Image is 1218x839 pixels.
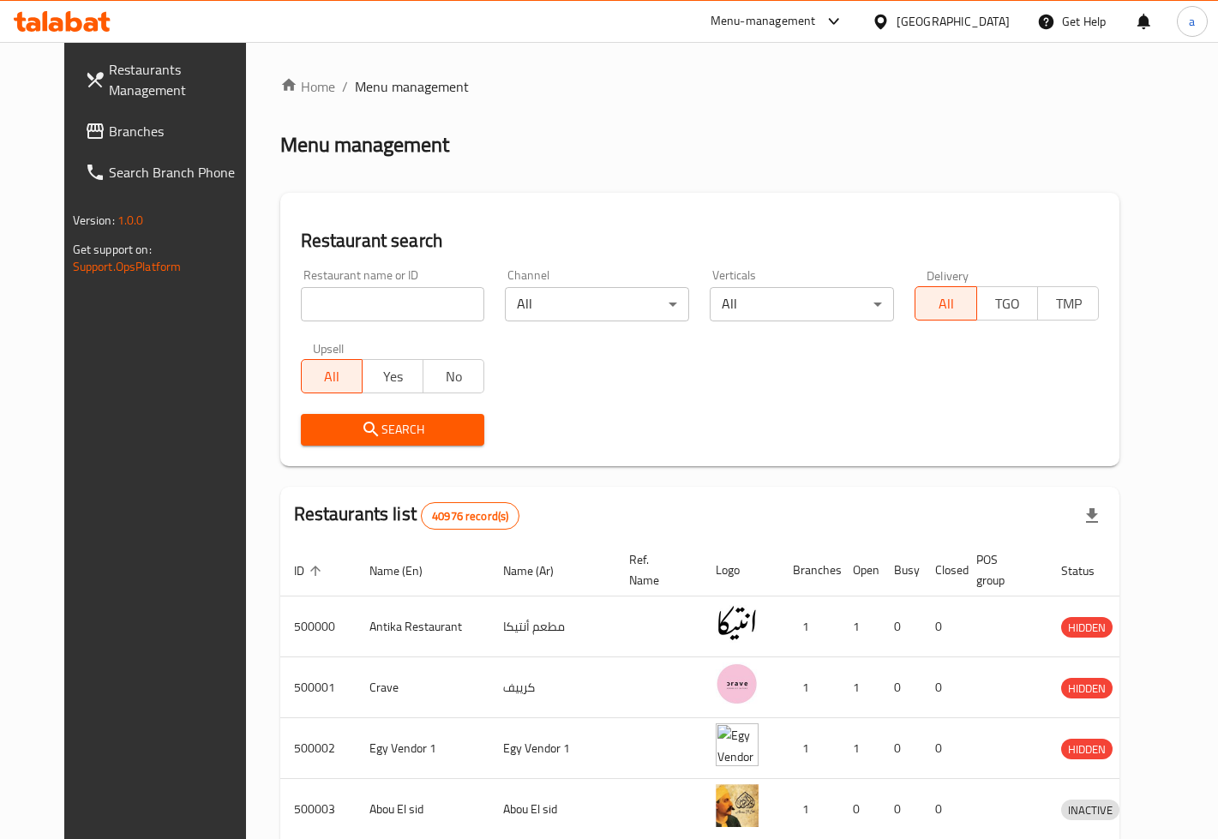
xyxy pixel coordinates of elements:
[629,549,681,590] span: Ref. Name
[1189,12,1195,31] span: a
[505,287,689,321] div: All
[356,596,489,657] td: Antika Restaurant
[716,602,759,644] img: Antika Restaurant
[897,12,1010,31] div: [GEOGRAPHIC_DATA]
[355,76,469,97] span: Menu management
[976,549,1027,590] span: POS group
[369,364,417,389] span: Yes
[73,238,152,261] span: Get support on:
[301,359,363,393] button: All
[117,209,144,231] span: 1.0.0
[779,544,839,596] th: Branches
[716,662,759,705] img: Crave
[71,49,267,111] a: Restaurants Management
[73,255,182,278] a: Support.OpsPlatform
[1061,678,1113,698] div: HIDDEN
[309,364,356,389] span: All
[839,596,880,657] td: 1
[1061,617,1113,638] div: HIDDEN
[356,718,489,779] td: Egy Vendor 1
[921,544,963,596] th: Closed
[984,291,1031,316] span: TGO
[710,287,894,321] div: All
[423,359,484,393] button: No
[716,784,759,827] img: Abou El sid
[711,11,816,32] div: Menu-management
[280,76,1120,97] nav: breadcrumb
[1061,739,1113,759] div: HIDDEN
[356,657,489,718] td: Crave
[839,544,880,596] th: Open
[1045,291,1092,316] span: TMP
[1061,618,1113,638] span: HIDDEN
[922,291,969,316] span: All
[280,718,356,779] td: 500002
[71,111,267,152] a: Branches
[489,718,615,779] td: Egy Vendor 1
[1061,560,1117,581] span: Status
[779,718,839,779] td: 1
[71,152,267,193] a: Search Branch Phone
[301,287,485,321] input: Search for restaurant name or ID..
[880,596,921,657] td: 0
[915,286,976,321] button: All
[421,502,519,530] div: Total records count
[342,76,348,97] li: /
[362,359,423,393] button: Yes
[489,596,615,657] td: مطعم أنتيكا
[301,414,485,446] button: Search
[422,508,519,524] span: 40976 record(s)
[1071,495,1113,536] div: Export file
[839,718,880,779] td: 1
[313,342,345,354] label: Upsell
[702,544,779,596] th: Logo
[921,596,963,657] td: 0
[976,286,1038,321] button: TGO
[489,657,615,718] td: كرييف
[73,209,115,231] span: Version:
[503,560,576,581] span: Name (Ar)
[927,269,969,281] label: Delivery
[294,560,327,581] span: ID
[716,723,759,766] img: Egy Vendor 1
[315,419,471,440] span: Search
[779,596,839,657] td: 1
[839,657,880,718] td: 1
[294,501,520,530] h2: Restaurants list
[880,718,921,779] td: 0
[109,121,254,141] span: Branches
[109,59,254,100] span: Restaurants Management
[921,718,963,779] td: 0
[1037,286,1099,321] button: TMP
[280,657,356,718] td: 500001
[1061,800,1119,820] span: INACTIVE
[109,162,254,183] span: Search Branch Phone
[880,657,921,718] td: 0
[1061,740,1113,759] span: HIDDEN
[921,657,963,718] td: 0
[1061,679,1113,698] span: HIDDEN
[779,657,839,718] td: 1
[430,364,477,389] span: No
[280,131,449,159] h2: Menu management
[301,228,1100,254] h2: Restaurant search
[280,596,356,657] td: 500000
[369,560,445,581] span: Name (En)
[880,544,921,596] th: Busy
[280,76,335,97] a: Home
